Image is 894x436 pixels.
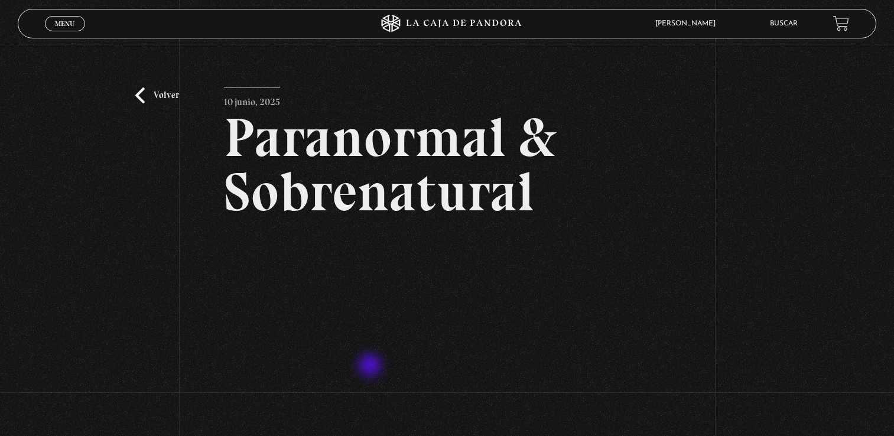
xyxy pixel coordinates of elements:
[55,20,74,27] span: Menu
[135,87,179,103] a: Volver
[770,20,798,27] a: Buscar
[224,87,280,111] p: 10 junio, 2025
[833,15,849,31] a: View your shopping cart
[51,30,79,38] span: Cerrar
[649,20,727,27] span: [PERSON_NAME]
[224,110,670,219] h2: Paranormal & Sobrenatural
